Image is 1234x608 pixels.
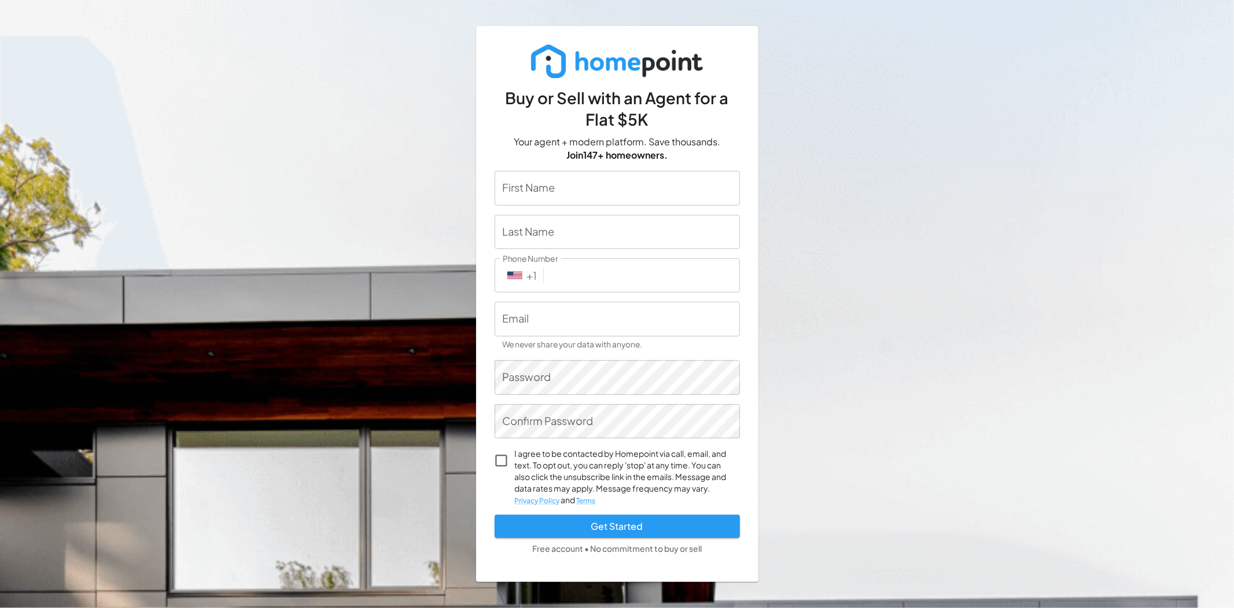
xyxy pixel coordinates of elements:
[566,149,668,161] b: Join 147 + homeowners.
[514,448,731,506] p: I agree to be contacted by Homepoint via call, email, and text. To opt out, you can reply 'stop' ...
[514,496,559,506] button: I agree to be contacted by Homepoint via call, email, and text. To opt out, you can reply 'stop' ...
[503,253,558,265] label: Phone Number
[503,338,732,351] p: We never share your data with anyone.
[576,496,595,506] button: I agree to be contacted by Homepoint via call, email, and text. To opt out, you can reply 'stop' ...
[495,135,740,162] p: Your agent + modern platform. Save thousands.
[531,45,703,78] img: new_logo_light.png
[495,515,740,538] button: Get Started
[495,543,740,554] p: Free account • No commitment to buy or sell
[495,87,740,130] h5: Buy or Sell with an Agent for a Flat $5K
